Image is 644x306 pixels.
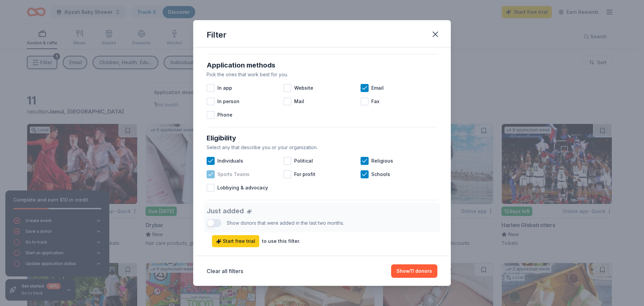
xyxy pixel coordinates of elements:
span: Website [294,84,313,92]
span: For profit [294,170,315,178]
span: Phone [217,111,232,119]
div: Application methods [207,60,437,71]
div: Select any that describe you or your organization. [207,143,437,151]
div: to use this filter. [262,237,300,245]
div: Pick the ones that work best for you. [207,71,437,79]
span: Email [371,84,384,92]
span: Schools [371,170,390,178]
span: Fax [371,97,379,105]
button: Clear all filters [207,267,243,275]
a: Start free trial [212,235,259,247]
span: Mail [294,97,304,105]
span: Lobbying & advocacy [217,184,268,192]
button: Show11 donors [391,264,437,278]
span: Individuals [217,157,243,165]
span: Start free trial [216,237,255,245]
span: In app [217,84,232,92]
span: Sports Teams [217,170,250,178]
span: Political [294,157,313,165]
div: Eligibility [207,133,437,143]
div: Filter [207,30,226,40]
span: In person [217,97,239,105]
span: Religious [371,157,393,165]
